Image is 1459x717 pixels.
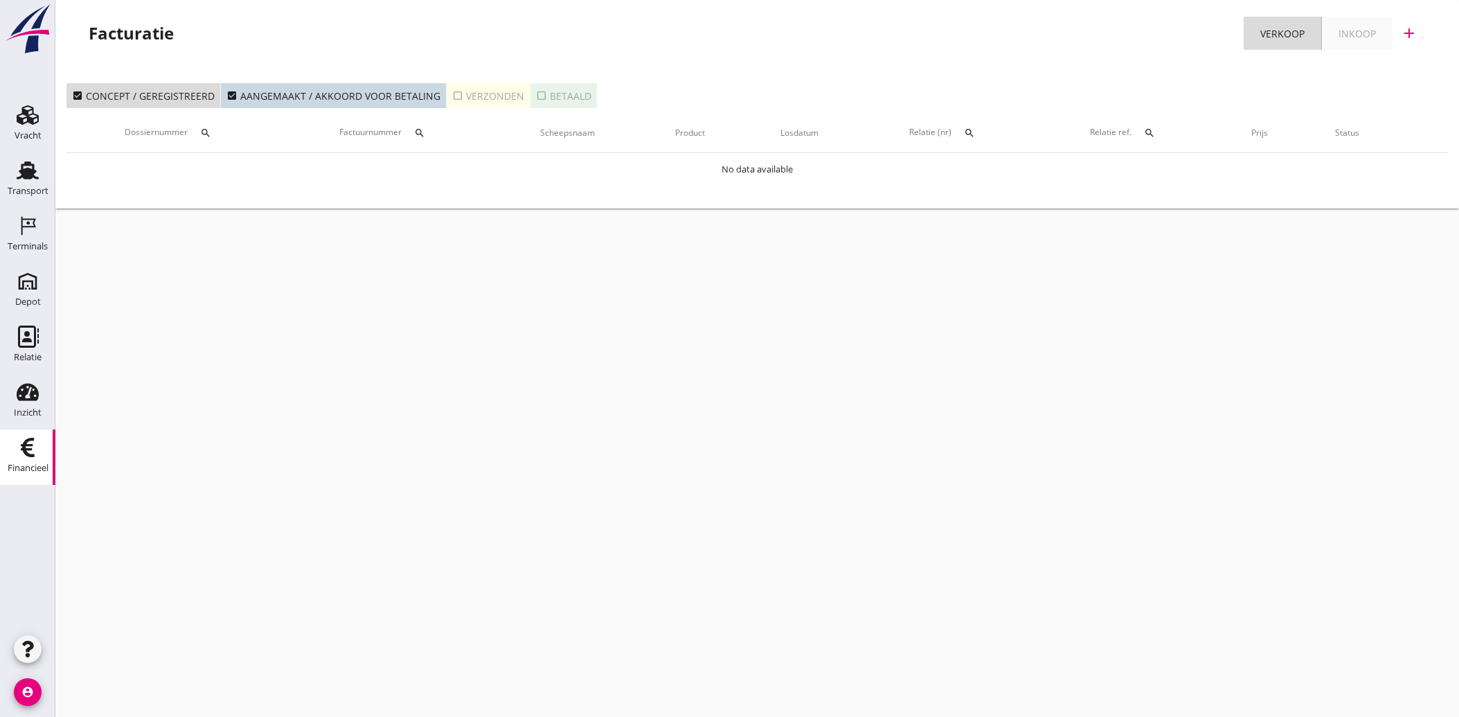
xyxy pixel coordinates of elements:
button: Concept / geregistreerd [66,83,221,108]
td: No data available [66,153,1448,186]
div: Aangemaakt / akkoord voor betaling [226,89,440,103]
th: Dossiernummer [66,114,282,152]
button: Aangemaakt / akkoord voor betaling [221,83,447,108]
div: Verzonden [452,89,524,103]
button: Betaald [530,83,597,108]
div: Relatie [14,353,42,362]
i: search [200,127,211,139]
div: Facturatie [89,22,174,44]
div: Concept / geregistreerd [72,89,215,103]
th: Scheepsnaam [496,114,639,152]
img: logo-small.a267ee39.svg [3,3,53,55]
th: Product [639,114,742,152]
i: search [414,127,425,139]
i: check_box [226,90,238,101]
div: Inkoop [1339,26,1376,41]
i: search [1144,127,1155,139]
th: Status [1300,114,1394,152]
i: check_box [72,90,83,101]
a: Verkoop [1244,17,1322,50]
div: Vracht [15,131,42,140]
th: Relatie (nr) [857,114,1039,152]
th: Prijs [1219,114,1300,152]
i: check_box_outline_blank [452,90,463,101]
button: Verzonden [447,83,530,108]
th: Relatie ref. [1039,114,1219,152]
div: Verkoop [1260,26,1305,41]
th: Losdatum [742,114,858,152]
div: Financieel [8,463,48,472]
i: account_circle [14,678,42,706]
div: Depot [15,297,41,306]
div: Betaald [536,89,591,103]
div: Inzicht [14,408,42,417]
i: check_box_outline_blank [536,90,547,101]
div: Transport [8,186,48,195]
a: Inkoop [1322,17,1393,50]
th: Factuurnummer [282,114,496,152]
i: add [1401,25,1417,42]
i: search [964,127,975,139]
div: Terminals [8,242,48,251]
